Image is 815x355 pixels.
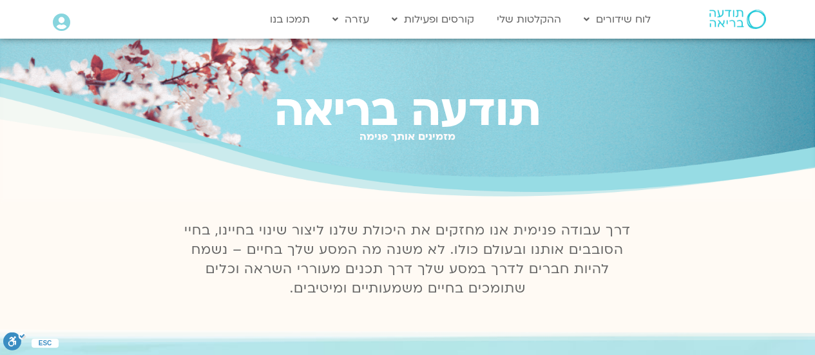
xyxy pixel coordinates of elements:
[177,221,638,298] p: דרך עבודה פנימית אנו מחזקים את היכולת שלנו ליצור שינוי בחיינו, בחיי הסובבים אותנו ובעולם כולו. לא...
[385,7,481,32] a: קורסים ופעילות
[709,10,766,29] img: תודעה בריאה
[326,7,376,32] a: עזרה
[577,7,657,32] a: לוח שידורים
[264,7,316,32] a: תמכו בנו
[490,7,568,32] a: ההקלטות שלי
